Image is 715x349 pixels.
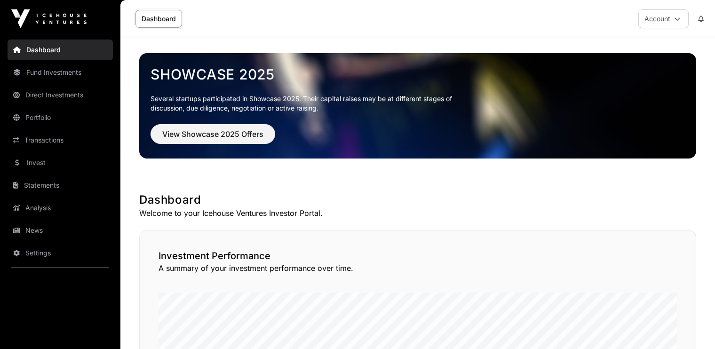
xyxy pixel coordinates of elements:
button: View Showcase 2025 Offers [151,124,275,144]
a: Dashboard [135,10,182,28]
a: Statements [8,175,113,196]
a: Invest [8,152,113,173]
a: Dashboard [8,40,113,60]
img: Icehouse Ventures Logo [11,9,87,28]
a: Transactions [8,130,113,151]
a: News [8,220,113,241]
a: Settings [8,243,113,263]
p: Several startups participated in Showcase 2025. Their capital raises may be at different stages o... [151,94,467,113]
img: Showcase 2025 [139,53,696,159]
a: Fund Investments [8,62,113,83]
a: Portfolio [8,107,113,128]
a: Showcase 2025 [151,66,685,83]
p: Welcome to your Icehouse Ventures Investor Portal. [139,207,696,219]
p: A summary of your investment performance over time. [159,262,677,274]
a: View Showcase 2025 Offers [151,134,275,143]
a: Direct Investments [8,85,113,105]
h1: Dashboard [139,192,696,207]
iframe: Chat Widget [668,304,715,349]
h2: Investment Performance [159,249,677,262]
a: Analysis [8,198,113,218]
button: Account [638,9,689,28]
span: View Showcase 2025 Offers [162,128,263,140]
